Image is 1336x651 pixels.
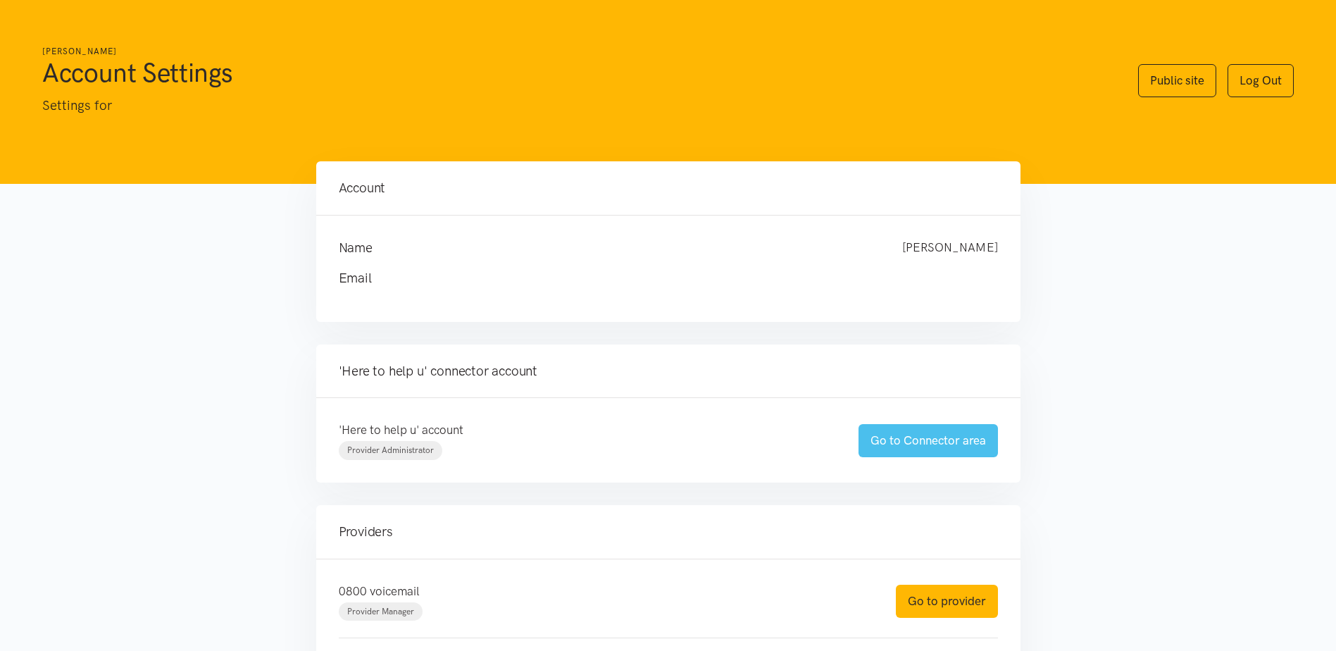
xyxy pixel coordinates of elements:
[339,522,998,542] h4: Providers
[42,45,1110,58] h6: [PERSON_NAME]
[859,424,998,457] a: Go to Connector area
[339,268,970,288] h4: Email
[347,445,434,455] span: Provider Administrator
[896,585,998,618] a: Go to provider
[339,361,998,381] h4: 'Here to help u' connector account
[42,56,1110,89] h1: Account Settings
[347,607,414,616] span: Provider Manager
[339,238,874,258] h4: Name
[42,95,1110,116] p: Settings for
[339,582,868,601] p: 0800 voicemail
[339,178,998,198] h4: Account
[888,238,1012,258] div: [PERSON_NAME]
[1228,64,1294,97] a: Log Out
[339,421,830,440] p: 'Here to help u' account
[1138,64,1216,97] a: Public site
